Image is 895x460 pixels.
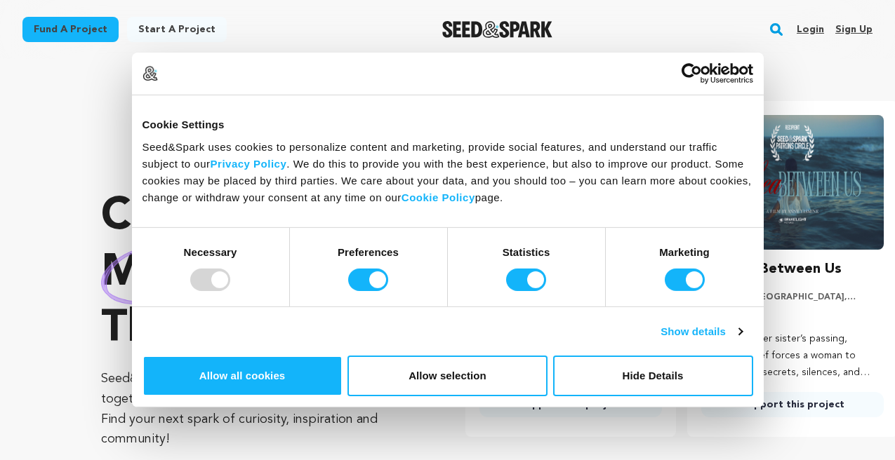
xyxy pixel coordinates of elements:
[211,157,287,169] a: Privacy Policy
[835,18,873,41] a: Sign up
[142,356,343,396] button: Allow all cookies
[101,189,409,358] p: Crowdfunding that .
[402,191,475,203] a: Cookie Policy
[142,66,158,81] img: logo
[701,115,884,250] img: The Sea Between Us image
[101,242,223,304] img: hand sketched image
[184,245,237,257] strong: Necessary
[22,17,119,42] a: Fund a project
[142,116,753,133] div: Cookie Settings
[630,63,753,84] a: Usercentrics Cookiebot - opens in a new window
[797,18,824,41] a: Login
[442,21,552,38] a: Seed&Spark Homepage
[127,17,227,42] a: Start a project
[347,356,548,396] button: Allow selection
[142,138,753,205] div: Seed&Spark uses cookies to personalize content and marketing, provide social features, and unders...
[503,245,550,257] strong: Statistics
[701,258,842,280] h3: The Sea Between Us
[338,245,399,257] strong: Preferences
[701,331,884,381] p: A year after her sister’s passing, mounting grief forces a woman to confront the secrets, silence...
[701,292,884,303] p: [US_STATE][GEOGRAPHIC_DATA], [US_STATE] | Film Short
[553,356,753,396] button: Hide Details
[661,323,742,340] a: Show details
[701,309,884,320] p: Drama, Family
[442,21,552,38] img: Seed&Spark Logo Dark Mode
[101,369,409,449] p: Seed&Spark is where creators and audiences work together to bring incredible new projects to life...
[701,392,884,417] a: Support this project
[659,245,710,257] strong: Marketing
